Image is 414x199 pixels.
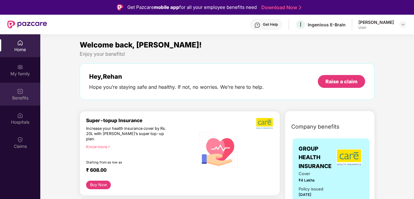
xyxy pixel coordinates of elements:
[401,22,405,27] img: svg+xml;base64,PHN2ZyBpZD0iRHJvcGRvd24tMzJ4MzIiIHhtbG5zPSJodHRwOi8vd3d3LnczLm9yZy8yMDAwL3N2ZyIgd2...
[86,118,195,123] div: Super-topup Insurance
[308,22,346,28] div: Ingenious E-Brain
[17,88,23,94] img: svg+xml;base64,PHN2ZyBpZD0iQmVuZWZpdHMiIHhtbG5zPSJodHRwOi8vd3d3LnczLm9yZy8yMDAwL3N2ZyIgd2lkdGg9Ij...
[17,40,23,46] img: svg+xml;base64,PHN2ZyBpZD0iSG9tZSIgeG1sbnM9Imh0dHA6Ly93d3cudzMub3JnLzIwMDAvc3ZnIiB3aWR0aD0iMjAiIG...
[299,178,327,183] span: ₹4 Lakhs
[107,145,111,148] span: right
[299,145,335,171] span: GROUP HEALTH INSURANCE
[263,22,278,27] div: Get Help
[117,4,123,10] img: Logo
[154,4,179,10] strong: mobile app
[86,160,169,165] div: Starting from as low as
[291,122,340,131] span: Company benefits
[299,192,311,197] span: [DATE]
[261,4,300,11] a: Download Now
[299,171,327,177] span: Cover
[86,181,111,190] button: Buy Now
[299,4,301,11] img: Stroke
[86,145,192,149] div: Know more
[358,25,394,30] div: User
[89,73,264,80] div: Hey, Rehan
[127,4,257,11] div: Get Pazcare for all your employee benefits need
[17,137,23,143] img: svg+xml;base64,PHN2ZyBpZD0iQ2xhaW0iIHhtbG5zPSJodHRwOi8vd3d3LnczLm9yZy8yMDAwL3N2ZyIgd2lkdGg9IjIwIi...
[86,126,169,142] div: Increase your health insurance cover by Rs. 20L with [PERSON_NAME]’s super top-up plan.
[300,21,301,28] span: I
[80,40,202,49] span: Welcome back, [PERSON_NAME]!
[17,112,23,118] img: svg+xml;base64,PHN2ZyBpZD0iSG9zcGl0YWxzIiB4bWxucz0iaHR0cDovL3d3dy53My5vcmcvMjAwMC9zdmciIHdpZHRoPS...
[89,84,264,90] div: Hope you’re staying safe and healthy. If not, no worries. We’re here to help.
[86,167,189,175] div: ₹ 608.00
[336,149,362,166] img: insurerLogo
[299,186,323,192] div: Policy issued
[325,78,358,85] div: Raise a claim
[195,125,242,173] img: svg+xml;base64,PHN2ZyB4bWxucz0iaHR0cDovL3d3dy53My5vcmcvMjAwMC9zdmciIHhtbG5zOnhsaW5rPSJodHRwOi8vd3...
[254,22,260,28] img: svg+xml;base64,PHN2ZyBpZD0iSGVscC0zMngzMiIgeG1sbnM9Imh0dHA6Ly93d3cudzMub3JnLzIwMDAvc3ZnIiB3aWR0aD...
[7,21,47,28] img: New Pazcare Logo
[358,19,394,25] div: [PERSON_NAME]
[80,51,375,57] div: Enjoy your benefits!
[17,64,23,70] img: svg+xml;base64,PHN2ZyB3aWR0aD0iMjAiIGhlaWdodD0iMjAiIHZpZXdCb3g9IjAgMCAyMCAyMCIgZmlsbD0ibm9uZSIgeG...
[256,118,274,129] img: b5dec4f62d2307b9de63beb79f102df3.png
